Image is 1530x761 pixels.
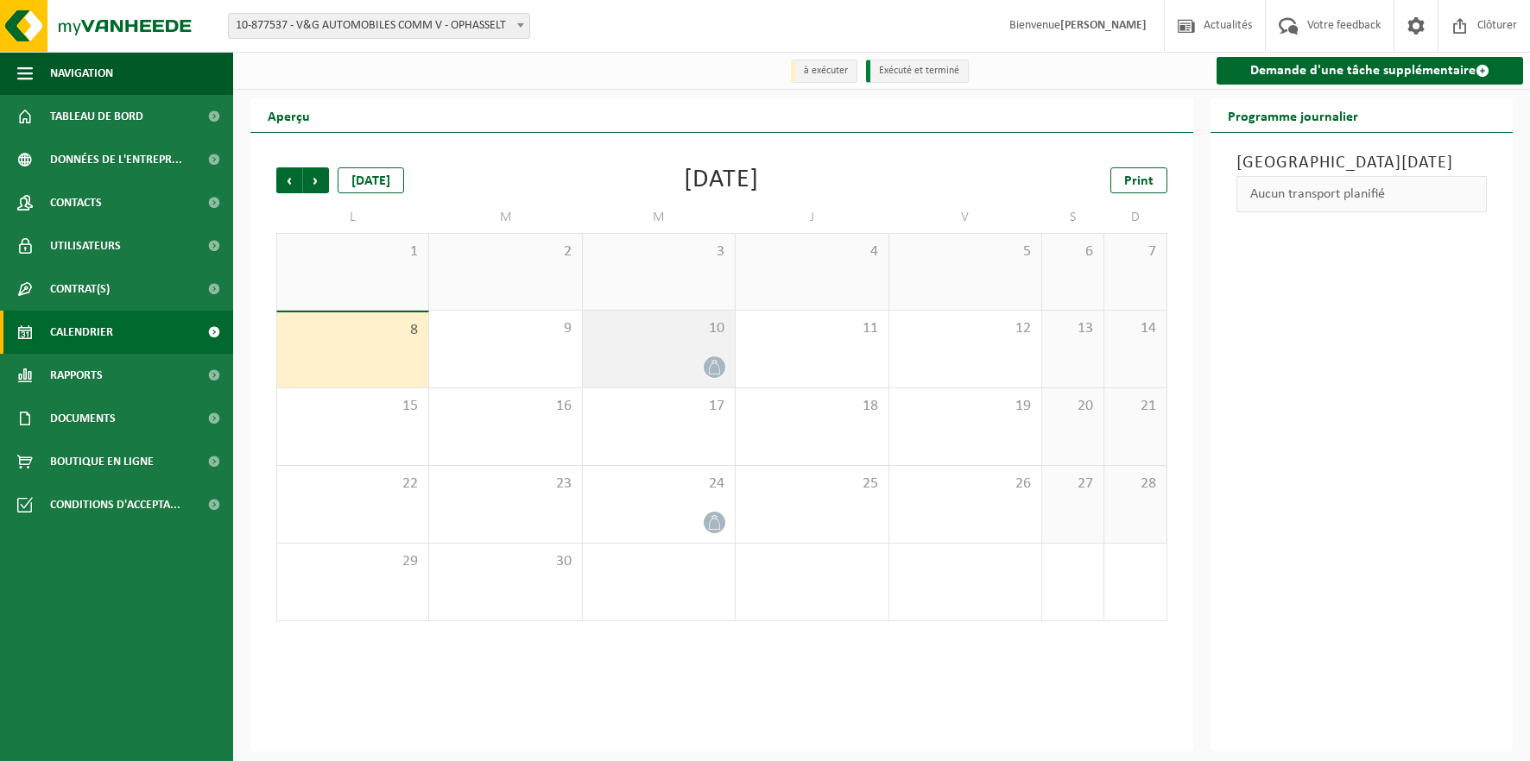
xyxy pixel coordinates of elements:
[50,138,182,181] span: Données de l'entrepr...
[338,167,404,193] div: [DATE]
[50,52,113,95] span: Navigation
[276,167,302,193] span: Précédent
[438,319,572,338] span: 9
[889,202,1042,233] td: V
[1236,150,1488,176] h3: [GEOGRAPHIC_DATA][DATE]
[1124,174,1154,188] span: Print
[50,483,180,526] span: Conditions d'accepta...
[286,397,420,416] span: 15
[1113,319,1157,338] span: 14
[50,267,110,311] span: Contrat(s)
[898,475,1033,494] span: 26
[866,60,969,83] li: Exécuté et terminé
[1042,202,1104,233] td: S
[744,475,879,494] span: 25
[276,202,429,233] td: L
[438,475,572,494] span: 23
[50,354,103,397] span: Rapports
[438,552,572,571] span: 30
[898,242,1033,261] span: 5
[429,202,582,233] td: M
[1051,319,1095,338] span: 13
[591,475,726,494] span: 24
[1104,202,1166,233] td: D
[50,311,113,354] span: Calendrier
[438,242,572,261] span: 2
[50,397,116,440] span: Documents
[1217,57,1524,85] a: Demande d'une tâche supplémentaire
[1236,176,1488,212] div: Aucun transport planifié
[744,242,879,261] span: 4
[286,321,420,340] span: 8
[1113,475,1157,494] span: 28
[1051,242,1095,261] span: 6
[286,475,420,494] span: 22
[228,13,530,39] span: 10-877537 - V&G AUTOMOBILES COMM V - OPHASSELT
[229,14,529,38] span: 10-877537 - V&G AUTOMOBILES COMM V - OPHASSELT
[303,167,329,193] span: Suivant
[50,224,121,267] span: Utilisateurs
[591,397,726,416] span: 17
[1051,397,1095,416] span: 20
[50,181,102,224] span: Contacts
[898,319,1033,338] span: 12
[1110,167,1167,193] a: Print
[286,242,420,261] span: 1
[744,397,879,416] span: 18
[50,440,154,483] span: Boutique en ligne
[1051,475,1095,494] span: 27
[1060,19,1147,32] strong: [PERSON_NAME]
[583,202,736,233] td: M
[744,319,879,338] span: 11
[591,319,726,338] span: 10
[791,60,857,83] li: à exécuter
[250,98,327,132] h2: Aperçu
[438,397,572,416] span: 16
[684,167,759,193] div: [DATE]
[591,242,726,261] span: 3
[1211,98,1375,132] h2: Programme journalier
[736,202,888,233] td: J
[286,552,420,571] span: 29
[898,397,1033,416] span: 19
[1113,242,1157,261] span: 7
[1113,397,1157,416] span: 21
[50,95,143,138] span: Tableau de bord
